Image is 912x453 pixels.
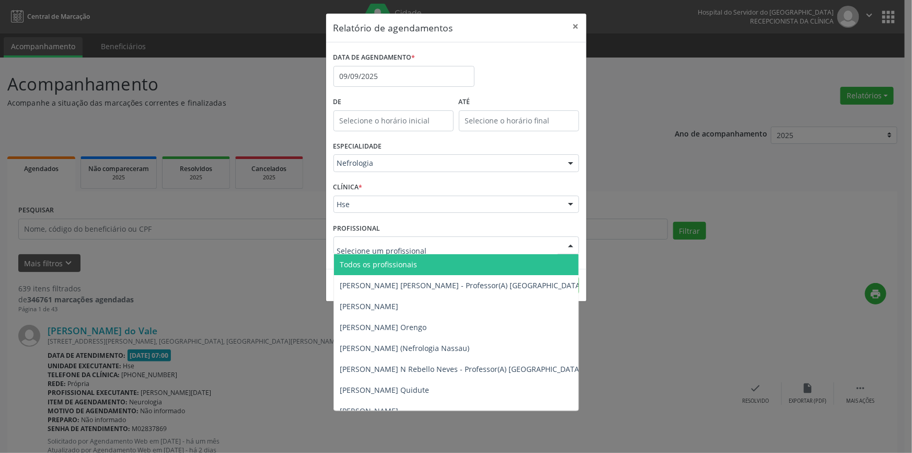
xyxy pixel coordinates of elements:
[459,94,579,110] label: ATÉ
[337,240,558,261] input: Selecione um profissional
[337,199,558,210] span: Hse
[333,21,453,35] h5: Relatório de agendamentos
[340,301,399,311] span: [PERSON_NAME]
[333,50,415,66] label: DATA DE AGENDAMENTO
[340,322,427,332] span: [PERSON_NAME] Orengo
[340,280,583,290] span: [PERSON_NAME] [PERSON_NAME] - Professor(A) [GEOGRAPHIC_DATA]
[333,220,380,236] label: PROFISSIONAL
[340,364,582,374] span: [PERSON_NAME] N Rebello Neves - Professor(A) [GEOGRAPHIC_DATA]
[340,406,399,416] span: [PERSON_NAME]
[333,139,382,155] label: ESPECIALIDADE
[333,179,363,196] label: CLÍNICA
[333,94,454,110] label: De
[340,343,470,353] span: [PERSON_NAME] (Nefrologia Nassau)
[333,66,475,87] input: Selecione uma data ou intervalo
[337,158,558,168] span: Nefrologia
[340,259,418,269] span: Todos os profissionais
[565,14,586,39] button: Close
[340,385,430,395] span: [PERSON_NAME] Quidute
[333,110,454,131] input: Selecione o horário inicial
[459,110,579,131] input: Selecione o horário final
